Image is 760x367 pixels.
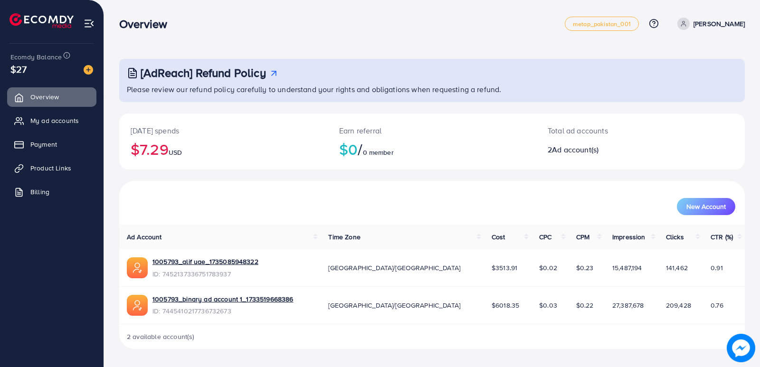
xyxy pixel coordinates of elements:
[127,257,148,278] img: ic-ads-acc.e4c84228.svg
[7,111,96,130] a: My ad accounts
[127,232,162,242] span: Ad Account
[119,17,175,31] h3: Overview
[539,263,557,273] span: $0.02
[686,203,726,210] span: New Account
[10,52,62,62] span: Ecomdy Balance
[7,135,96,154] a: Payment
[576,301,594,310] span: $0.22
[339,125,525,136] p: Earn referral
[7,87,96,106] a: Overview
[9,13,74,28] img: logo
[677,198,735,215] button: New Account
[328,301,460,310] span: [GEOGRAPHIC_DATA]/[GEOGRAPHIC_DATA]
[711,301,723,310] span: 0.76
[152,306,294,316] span: ID: 7445410217736732673
[548,125,681,136] p: Total ad accounts
[612,263,642,273] span: 15,487,194
[339,140,525,158] h2: $0
[127,295,148,316] img: ic-ads-acc.e4c84228.svg
[666,232,684,242] span: Clicks
[674,18,745,30] a: [PERSON_NAME]
[131,140,316,158] h2: $7.29
[30,92,59,102] span: Overview
[127,332,195,341] span: 2 available account(s)
[169,148,182,157] span: USD
[693,18,745,29] p: [PERSON_NAME]
[30,116,79,125] span: My ad accounts
[328,263,460,273] span: [GEOGRAPHIC_DATA]/[GEOGRAPHIC_DATA]
[358,138,362,160] span: /
[131,125,316,136] p: [DATE] spends
[711,232,733,242] span: CTR (%)
[492,301,519,310] span: $6018.35
[539,301,557,310] span: $0.03
[576,263,594,273] span: $0.23
[127,84,739,95] p: Please review our refund policy carefully to understand your rights and obligations when requesti...
[84,65,93,75] img: image
[539,232,551,242] span: CPC
[84,18,95,29] img: menu
[7,182,96,201] a: Billing
[141,66,266,80] h3: [AdReach] Refund Policy
[552,144,598,155] span: Ad account(s)
[30,187,49,197] span: Billing
[328,232,360,242] span: Time Zone
[152,257,258,266] a: 1005793_alif uae_1735085948322
[492,232,505,242] span: Cost
[548,145,681,154] h2: 2
[10,62,27,76] span: $27
[492,263,517,273] span: $3513.91
[576,232,589,242] span: CPM
[612,232,646,242] span: Impression
[727,334,755,362] img: image
[711,263,723,273] span: 0.91
[573,21,631,27] span: metap_pakistan_001
[565,17,639,31] a: metap_pakistan_001
[152,294,294,304] a: 1005793_binary ad account 1_1733519668386
[152,269,258,279] span: ID: 7452137336751783937
[30,140,57,149] span: Payment
[30,163,71,173] span: Product Links
[363,148,394,157] span: 0 member
[666,301,691,310] span: 209,428
[666,263,688,273] span: 141,462
[612,301,644,310] span: 27,387,678
[7,159,96,178] a: Product Links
